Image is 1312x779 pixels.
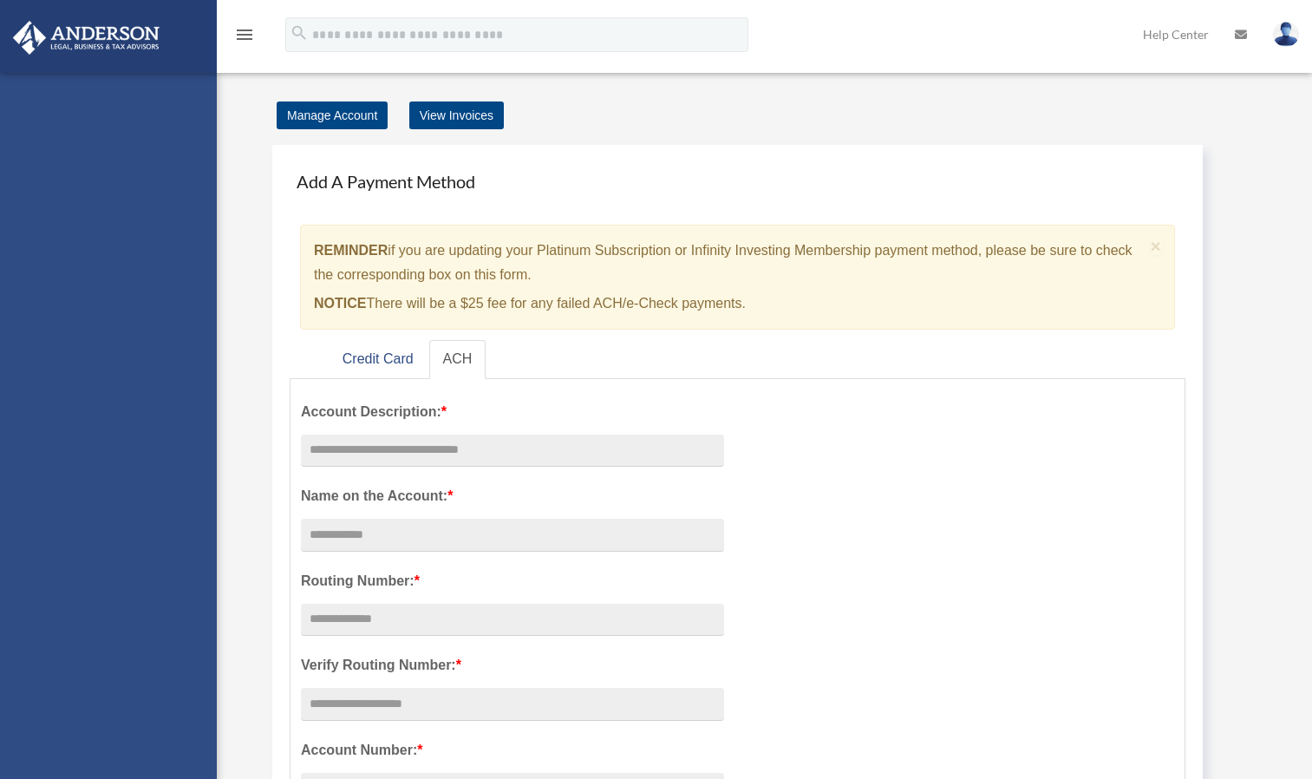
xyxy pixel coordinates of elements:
i: search [290,23,309,43]
label: Routing Number: [301,569,724,593]
p: There will be a $25 fee for any failed ACH/e-Check payments. [314,291,1144,316]
strong: REMINDER [314,243,388,258]
label: Name on the Account: [301,484,724,508]
strong: NOTICE [314,296,366,311]
a: Credit Card [329,340,428,379]
label: Verify Routing Number: [301,653,724,678]
a: View Invoices [409,101,504,129]
button: Close [1151,237,1162,255]
label: Account Description: [301,400,724,424]
a: ACH [429,340,486,379]
i: menu [234,24,255,45]
img: User Pic [1273,22,1299,47]
div: if you are updating your Platinum Subscription or Infinity Investing Membership payment method, p... [300,225,1175,330]
h4: Add A Payment Method [290,162,1185,200]
img: Anderson Advisors Platinum Portal [8,21,165,55]
a: menu [234,30,255,45]
label: Account Number: [301,738,724,763]
a: Manage Account [277,101,388,129]
span: × [1151,236,1162,256]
